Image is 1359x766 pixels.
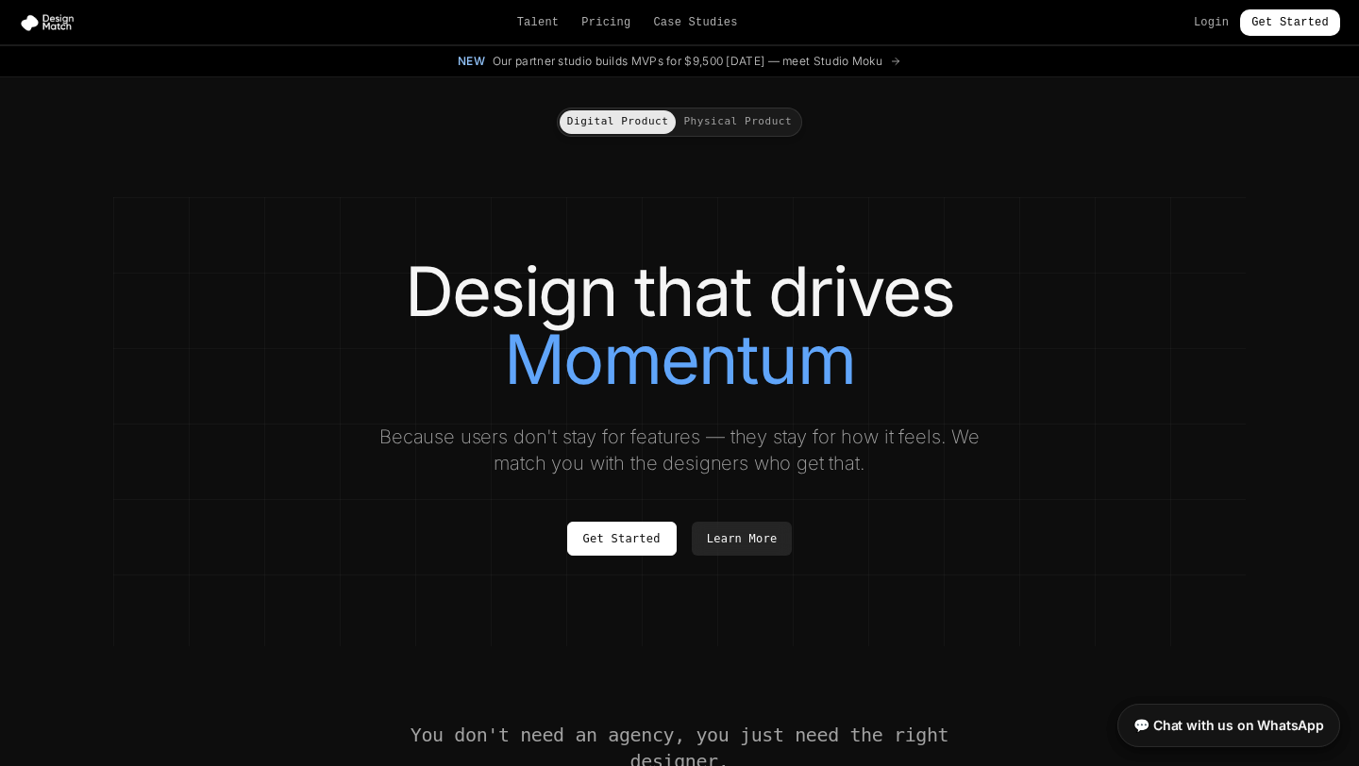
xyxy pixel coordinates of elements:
[1117,704,1340,747] a: 💬 Chat with us on WhatsApp
[1240,9,1340,36] a: Get Started
[560,110,677,134] button: Digital Product
[653,15,737,30] a: Case Studies
[567,522,677,556] a: Get Started
[517,15,560,30] a: Talent
[1194,15,1229,30] a: Login
[362,424,997,476] p: Because users don't stay for features — they stay for how it feels. We match you with the designe...
[151,258,1208,393] h1: Design that drives
[19,13,83,32] img: Design Match
[504,325,855,393] span: Momentum
[581,15,630,30] a: Pricing
[458,54,485,69] span: New
[493,54,882,69] span: Our partner studio builds MVPs for $9,500 [DATE] — meet Studio Moku
[676,110,799,134] button: Physical Product
[692,522,793,556] a: Learn More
